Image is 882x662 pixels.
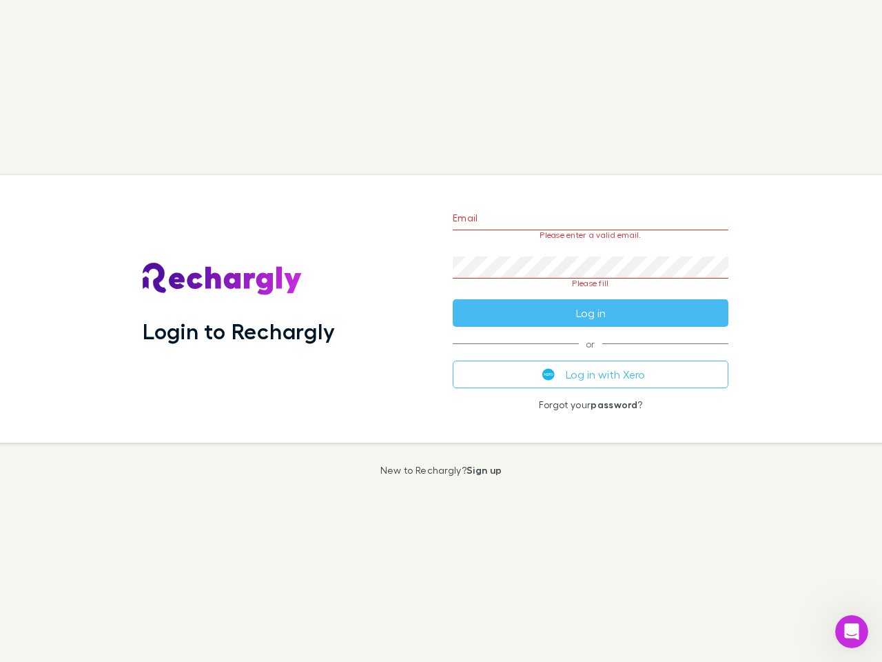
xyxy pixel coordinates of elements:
[453,399,728,410] p: Forgot your ?
[453,343,728,344] span: or
[380,465,502,476] p: New to Rechargly?
[453,299,728,327] button: Log in
[453,230,728,240] p: Please enter a valid email.
[453,361,728,388] button: Log in with Xero
[143,318,335,344] h1: Login to Rechargly
[591,399,637,410] a: password
[835,615,868,648] iframe: Intercom live chat
[453,279,728,288] p: Please fill
[466,464,502,476] a: Sign up
[542,368,555,381] img: Xero's logo
[143,263,302,296] img: Rechargly's Logo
